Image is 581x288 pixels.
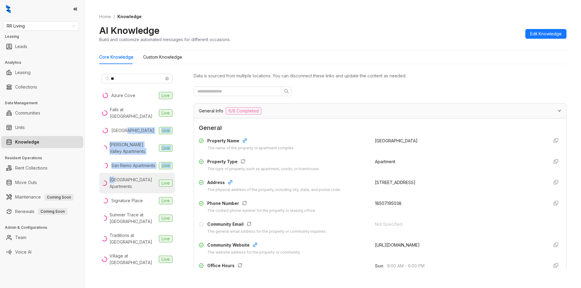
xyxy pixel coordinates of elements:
li: Units [1,121,83,134]
li: Team [1,231,83,244]
span: Apartment [375,159,395,164]
span: RR Living [7,21,75,31]
li: Maintenance [1,191,83,203]
span: General Info [199,108,223,114]
div: The type of property, such as apartment, condo, or townhouse. [207,166,320,172]
span: Live [159,144,172,152]
a: Voice AI [15,246,31,258]
li: Voice AI [1,246,83,258]
a: Leads [15,40,27,53]
div: Office Hours [207,262,330,270]
div: Community Website [207,242,300,250]
li: Communities [1,107,83,119]
div: General Info6/8 Completed [194,104,566,118]
span: search [284,89,289,94]
a: Rent Collections [15,162,48,174]
div: Core Knowledge [99,54,133,60]
h3: Analytics [5,60,84,65]
div: San Remo Apartments [111,162,155,169]
div: Village at [GEOGRAPHIC_DATA] [110,253,156,266]
div: Property Type [207,158,320,166]
span: Live [159,256,172,263]
a: Home [98,13,112,20]
a: Team [15,231,26,244]
span: Live [159,127,172,134]
h3: Admin & Configurations [5,225,84,230]
div: [GEOGRAPHIC_DATA] [111,127,154,134]
div: Address [207,179,341,187]
a: Units [15,121,25,134]
span: [GEOGRAPHIC_DATA] [375,138,418,143]
span: Sun [375,263,387,269]
span: Live [159,197,172,204]
div: Falls at [GEOGRAPHIC_DATA] [110,106,156,120]
div: [GEOGRAPHIC_DATA] Apartments [110,176,156,190]
div: Phone Number [207,200,316,208]
a: Leasing [15,66,31,79]
span: 18507195038 [375,201,402,206]
span: Coming Soon [38,208,67,215]
div: Community Email [207,221,327,229]
span: Live [159,235,172,242]
a: Collections [15,81,37,93]
span: Knowledge [117,14,142,19]
a: Knowledge [15,136,39,148]
h3: Data Management [5,100,84,106]
img: logo [6,5,11,13]
h3: Resident Operations [5,155,84,161]
span: close-circle [165,77,169,80]
span: Live [159,109,172,117]
div: [STREET_ADDRESS] [375,179,544,186]
span: Coming Soon [44,194,74,201]
a: Move Outs [15,176,37,189]
li: / [113,13,115,20]
h3: Leasing [5,34,84,39]
div: [PERSON_NAME] Valley Apartments [110,141,156,155]
div: Azure Cove [111,92,135,99]
span: Live [159,180,172,187]
div: Property Name [207,138,294,145]
div: Data is sourced from multiple locations. You can disconnect these links and update the content as... [194,73,566,79]
span: Live [159,92,172,99]
span: 6/8 Completed [226,107,261,115]
span: Edit Knowledge [530,31,562,37]
span: General [199,123,561,133]
div: The contact phone number for the property or leasing office. [207,208,316,214]
div: The general email address for the property or community inquiries. [207,229,327,235]
span: Live [159,215,172,222]
span: 9:00 AM - 6:00 PM [387,263,544,269]
div: Build and customize automated messages for different occasions. [99,36,231,43]
span: expanded [558,109,561,112]
div: Not Specified [375,221,544,228]
a: RenewalsComing Soon [15,205,67,218]
li: Leads [1,40,83,53]
span: Live [159,162,172,169]
li: Collections [1,81,83,93]
button: Edit Knowledge [525,29,566,39]
div: The website address for the property or community. [207,250,300,255]
span: [URL][DOMAIN_NAME] [375,242,420,248]
div: The name of the property or apartment complex. [207,145,294,151]
li: Renewals [1,205,83,218]
h2: AI Knowledge [99,25,159,36]
li: Move Outs [1,176,83,189]
div: Signature Place [111,197,143,204]
li: Rent Collections [1,162,83,174]
div: Custom Knowledge [143,54,182,60]
div: Summer Trace at [GEOGRAPHIC_DATA] [110,212,156,225]
li: Leasing [1,66,83,79]
div: Traditions at [GEOGRAPHIC_DATA] [110,232,156,245]
span: search [105,76,110,81]
a: Communities [15,107,40,119]
li: Knowledge [1,136,83,148]
div: The physical address of the property, including city, state, and postal code. [207,187,341,193]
